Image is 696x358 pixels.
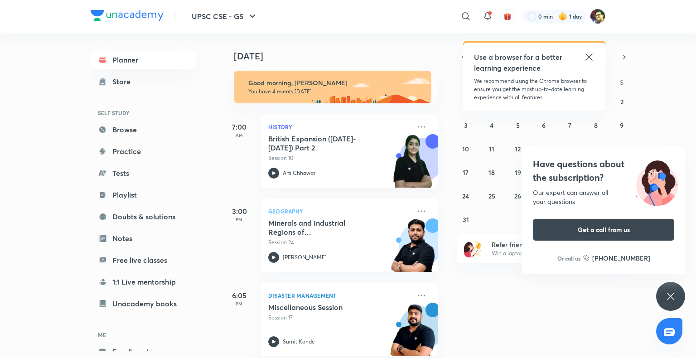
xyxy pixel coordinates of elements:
button: August 7, 2025 [562,118,577,132]
button: August 6, 2025 [536,118,551,132]
button: UPSC CSE - GS [186,7,263,25]
img: referral [464,239,482,257]
p: You have 4 events [DATE] [248,88,423,95]
img: avatar [503,12,512,20]
a: Store [91,73,196,91]
h6: Good morning, [PERSON_NAME] [248,79,423,87]
a: [PHONE_NUMBER] [583,253,650,263]
h5: Miscellaneous Session [268,303,381,312]
abbr: August 19, 2025 [515,168,521,177]
abbr: August 15, 2025 [593,145,599,153]
button: August 19, 2025 [511,165,525,179]
abbr: August 6, 2025 [542,121,546,130]
abbr: August 9, 2025 [620,121,623,130]
button: August 9, 2025 [614,118,629,132]
img: morning [234,71,431,103]
button: avatar [500,9,515,24]
button: August 3, 2025 [459,118,473,132]
abbr: August 10, 2025 [462,145,469,153]
h6: Refer friends [492,240,603,249]
button: August 12, 2025 [511,141,525,156]
abbr: August 7, 2025 [568,121,571,130]
button: August 10, 2025 [459,141,473,156]
h6: [PHONE_NUMBER] [592,253,650,263]
abbr: August 4, 2025 [490,121,493,130]
button: August 15, 2025 [589,141,603,156]
p: Session 17 [268,314,411,322]
button: August 17, 2025 [459,165,473,179]
abbr: Saturday [620,78,623,87]
abbr: August 17, 2025 [463,168,469,177]
img: unacademy [388,218,438,281]
button: August 11, 2025 [484,141,499,156]
abbr: August 25, 2025 [488,192,495,200]
a: Notes [91,229,196,247]
p: AM [221,132,257,138]
a: Planner [91,51,196,69]
button: August 18, 2025 [484,165,499,179]
p: Disaster Management [268,290,411,301]
a: Free live classes [91,251,196,269]
a: Tests [91,164,196,182]
abbr: August 26, 2025 [514,192,521,200]
abbr: August 18, 2025 [488,168,495,177]
button: Get a call from us [533,219,674,241]
button: August 25, 2025 [484,189,499,203]
img: Mukesh Kumar Shahi [590,9,605,24]
p: Arti Chhawari [283,169,317,177]
abbr: August 16, 2025 [619,145,625,153]
p: We recommend using the Chrome browser to ensure you get the most up-to-date learning experience w... [474,77,594,102]
button: August 26, 2025 [511,189,525,203]
p: Sumit Konde [283,338,315,346]
abbr: August 24, 2025 [462,192,469,200]
abbr: August 5, 2025 [516,121,520,130]
a: Company Logo [91,10,164,23]
abbr: August 13, 2025 [541,145,547,153]
button: August 4, 2025 [484,118,499,132]
h5: British Expansion (1757- 1857) Part 2 [268,134,381,152]
p: History [268,121,411,132]
h4: [DATE] [234,51,447,62]
abbr: August 31, 2025 [463,215,469,224]
abbr: August 3, 2025 [464,121,468,130]
h5: 6:05 [221,290,257,301]
abbr: August 14, 2025 [566,145,573,153]
a: 1:1 Live mentorship [91,273,196,291]
h4: Have questions about the subscription? [533,157,674,184]
button: August 2, 2025 [614,94,629,109]
a: Practice [91,142,196,160]
button: August 16, 2025 [614,141,629,156]
h5: Minerals and Industrial Regions of India - I [268,218,381,237]
h5: 3:00 [221,206,257,217]
img: Company Logo [91,10,164,21]
div: Store [112,76,136,87]
a: Playlist [91,186,196,204]
button: August 5, 2025 [511,118,525,132]
a: Browse [91,121,196,139]
a: Doubts & solutions [91,208,196,226]
a: Unacademy books [91,295,196,313]
button: August 8, 2025 [589,118,603,132]
p: PM [221,301,257,306]
h6: SELF STUDY [91,105,196,121]
h5: Use a browser for a better learning experience [474,52,564,73]
p: Session 10 [268,154,411,162]
div: Our expert can answer all your questions [533,188,674,206]
button: August 14, 2025 [562,141,577,156]
abbr: August 11, 2025 [489,145,494,153]
p: Win a laptop, vouchers & more [492,249,603,257]
img: streak [558,12,567,21]
abbr: August 8, 2025 [594,121,598,130]
h5: 7:00 [221,121,257,132]
p: [PERSON_NAME] [283,253,327,261]
p: Or call us [557,254,580,262]
abbr: August 12, 2025 [515,145,521,153]
abbr: August 2, 2025 [620,97,623,106]
p: Geography [268,206,411,217]
button: August 13, 2025 [536,141,551,156]
img: ttu_illustration_new.svg [628,157,685,206]
h6: ME [91,327,196,343]
button: August 24, 2025 [459,189,473,203]
p: Session 24 [268,238,411,247]
img: unacademy [388,134,438,197]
